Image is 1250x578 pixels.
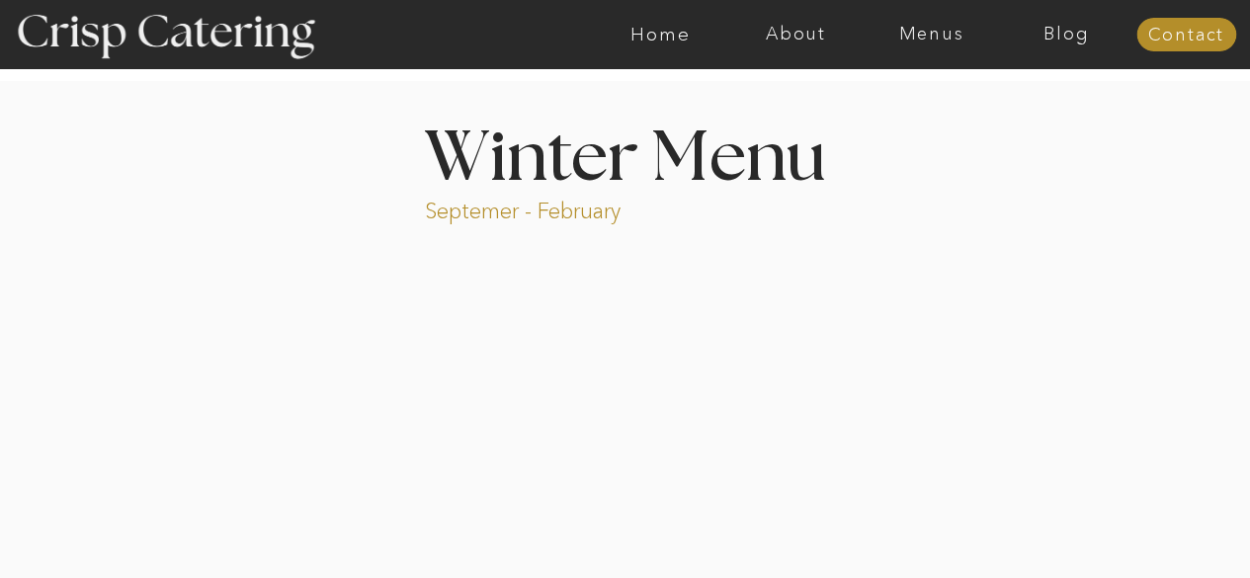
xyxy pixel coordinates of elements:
[593,25,728,44] a: Home
[999,25,1134,44] a: Blog
[351,124,900,183] h1: Winter Menu
[1136,26,1236,45] a: Contact
[864,25,999,44] a: Menus
[425,197,697,219] p: Septemer - February
[728,25,864,44] a: About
